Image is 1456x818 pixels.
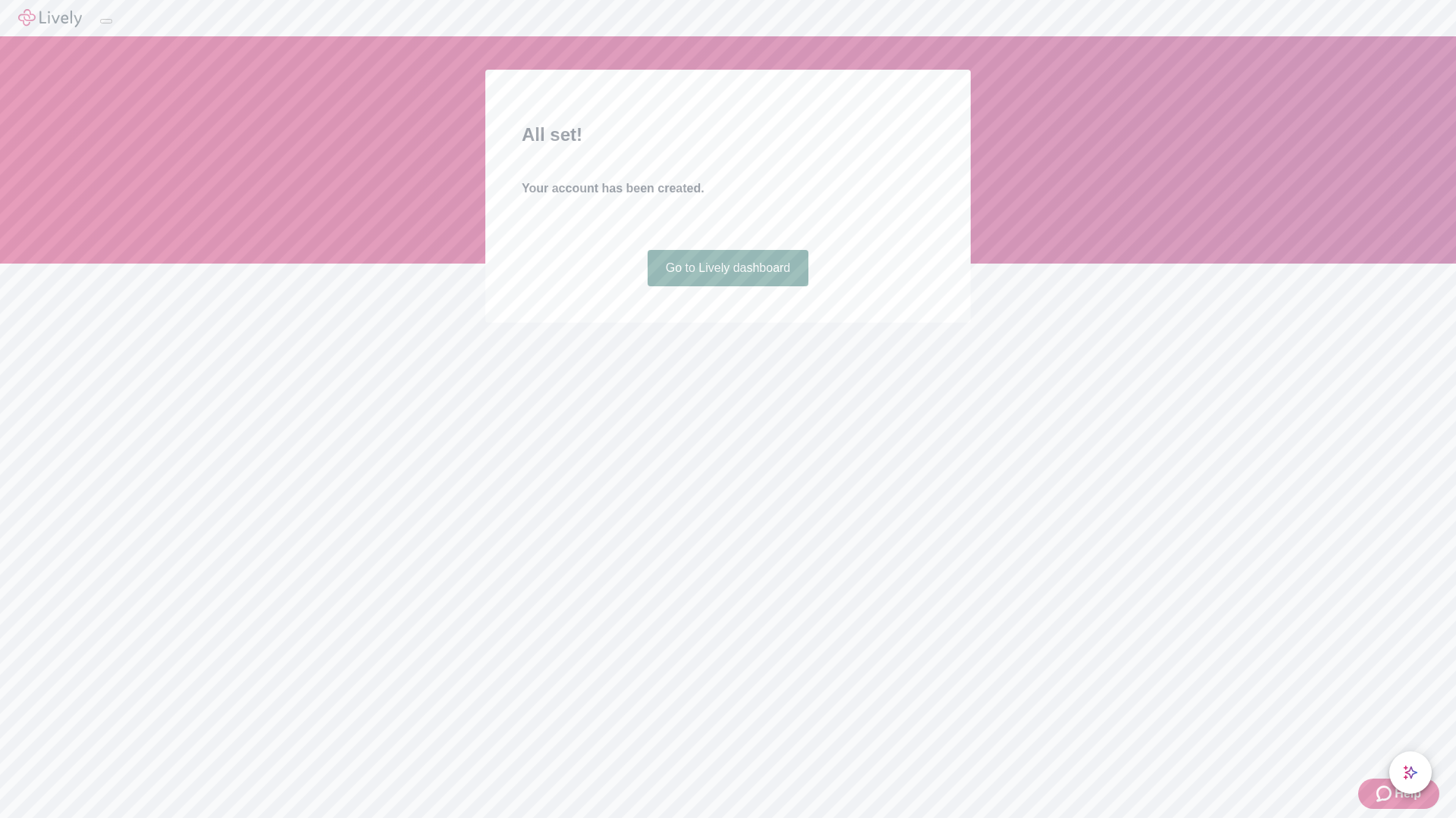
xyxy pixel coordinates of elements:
[1376,785,1395,803] svg: Zendesk support icon
[100,19,112,23] button: Log out
[522,180,934,198] h4: Your account has been created.
[1389,751,1432,794] button: chat
[1403,765,1418,780] svg: Lively AI Assistant
[648,250,809,286] a: Go to Lively dashboard
[18,9,82,27] img: Lively
[522,121,934,148] h2: All set!
[1395,785,1421,803] span: Help
[1358,779,1439,809] button: Zendesk support iconHelp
